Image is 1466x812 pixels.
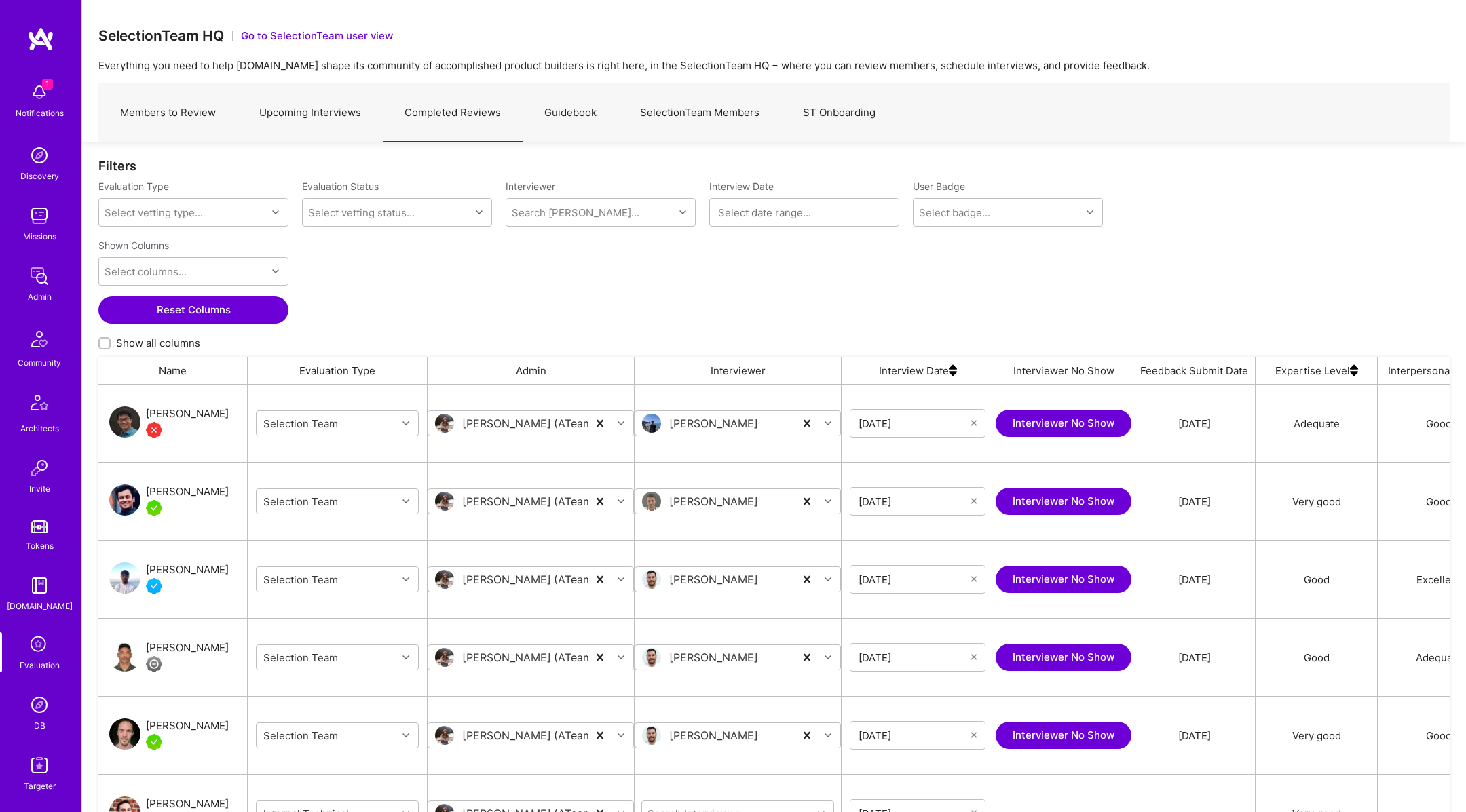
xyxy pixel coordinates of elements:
[98,180,169,193] label: Evaluation Type
[20,658,60,672] div: Evaluation
[428,357,635,384] div: Admin
[146,578,162,594] img: Vetted A.Teamer
[435,570,454,589] img: User Avatar
[146,562,229,578] div: [PERSON_NAME]
[146,422,162,438] img: Unqualified
[26,691,53,718] img: Admin Search
[1256,619,1378,696] div: Good
[272,209,279,216] i: icon Chevron
[859,729,971,742] input: Select Date...
[238,83,383,142] a: Upcoming Interviews
[435,726,454,745] img: User Avatar
[20,169,59,183] div: Discovery
[109,718,229,753] a: User Avatar[PERSON_NAME]A.Teamer in Residence
[109,640,229,675] a: User Avatar[PERSON_NAME]Limited Access
[718,206,890,219] input: Select date range...
[402,654,409,661] i: icon Chevron
[994,357,1133,384] div: Interviewer No Show
[1256,357,1378,384] div: Expertise Level
[506,180,696,193] label: Interviewer
[109,484,140,516] img: User Avatar
[402,498,409,505] i: icon Chevron
[146,656,162,672] img: Limited Access
[859,651,971,664] input: Select Date...
[842,357,994,384] div: Interview Date
[618,732,624,739] i: icon Chevron
[146,406,229,422] div: [PERSON_NAME]
[825,498,831,505] i: icon Chevron
[98,83,238,142] a: Members to Review
[523,83,618,142] a: Guidebook
[618,83,781,142] a: SelectionTeam Members
[109,484,229,519] a: User Avatar[PERSON_NAME]A.Teamer in Residence
[1087,209,1093,216] i: icon Chevron
[105,265,187,279] div: Select columns...
[302,180,379,193] label: Evaluation Status
[23,229,56,244] div: Missions
[859,417,971,430] input: Select Date...
[109,562,229,597] a: User Avatar[PERSON_NAME]Vetted A.Teamer
[248,357,428,384] div: Evaluation Type
[512,206,639,220] div: Search [PERSON_NAME]...
[1178,573,1211,587] div: [DATE]
[26,752,53,779] img: Skill Targeter
[859,495,971,508] input: Select Date...
[1256,463,1378,540] div: Very good
[913,180,965,193] label: User Badge
[402,420,409,427] i: icon Chevron
[825,576,831,583] i: icon Chevron
[781,83,897,142] a: ST Onboarding
[996,644,1131,671] button: Interviewer No Show
[1350,357,1358,384] img: sort
[26,142,53,169] img: discovery
[996,410,1131,437] button: Interviewer No Show
[26,455,53,482] img: Invite
[435,648,454,667] img: User Avatar
[146,796,229,812] div: [PERSON_NAME]
[859,573,971,586] input: Select Date...
[146,718,229,734] div: [PERSON_NAME]
[34,718,45,733] div: DB
[1256,541,1378,618] div: Good
[642,414,661,433] img: User Avatar
[7,599,73,613] div: [DOMAIN_NAME]
[435,492,454,511] img: User Avatar
[241,28,393,43] button: Go to SelectionTeam user view
[24,779,56,793] div: Targeter
[98,27,224,44] h3: SelectionTeam HQ
[618,654,624,661] i: icon Chevron
[402,732,409,739] i: icon Chevron
[618,498,624,505] i: icon Chevron
[996,566,1131,593] button: Interviewer No Show
[27,27,54,52] img: logo
[308,206,415,220] div: Select vetting status...
[28,290,52,304] div: Admin
[26,632,52,658] i: icon SelectionTeam
[109,718,140,750] img: User Avatar
[98,58,1450,73] p: Everything you need to help [DOMAIN_NAME] shape its community of accomplished product builders is...
[23,389,56,421] img: Architects
[642,648,661,667] img: User Avatar
[642,570,661,589] img: User Avatar
[825,654,831,661] i: icon Chevron
[709,180,899,193] label: Interview Date
[996,722,1131,749] button: Interviewer No Show
[146,500,162,516] img: A.Teamer in Residence
[109,640,140,672] img: User Avatar
[26,202,53,229] img: teamwork
[23,323,56,355] img: Community
[146,734,162,750] img: A.Teamer in Residence
[618,576,624,583] i: icon Chevron
[20,421,59,436] div: Architects
[109,406,229,441] a: User Avatar[PERSON_NAME]Unqualified
[29,482,50,496] div: Invite
[146,640,229,656] div: [PERSON_NAME]
[1256,385,1378,462] div: Adequate
[996,488,1131,515] button: Interviewer No Show
[1178,495,1211,509] div: [DATE]
[383,83,523,142] a: Completed Reviews
[272,268,279,275] i: icon Chevron
[635,357,842,384] div: Interviewer
[98,159,1450,173] div: Filters
[919,206,990,220] div: Select badge...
